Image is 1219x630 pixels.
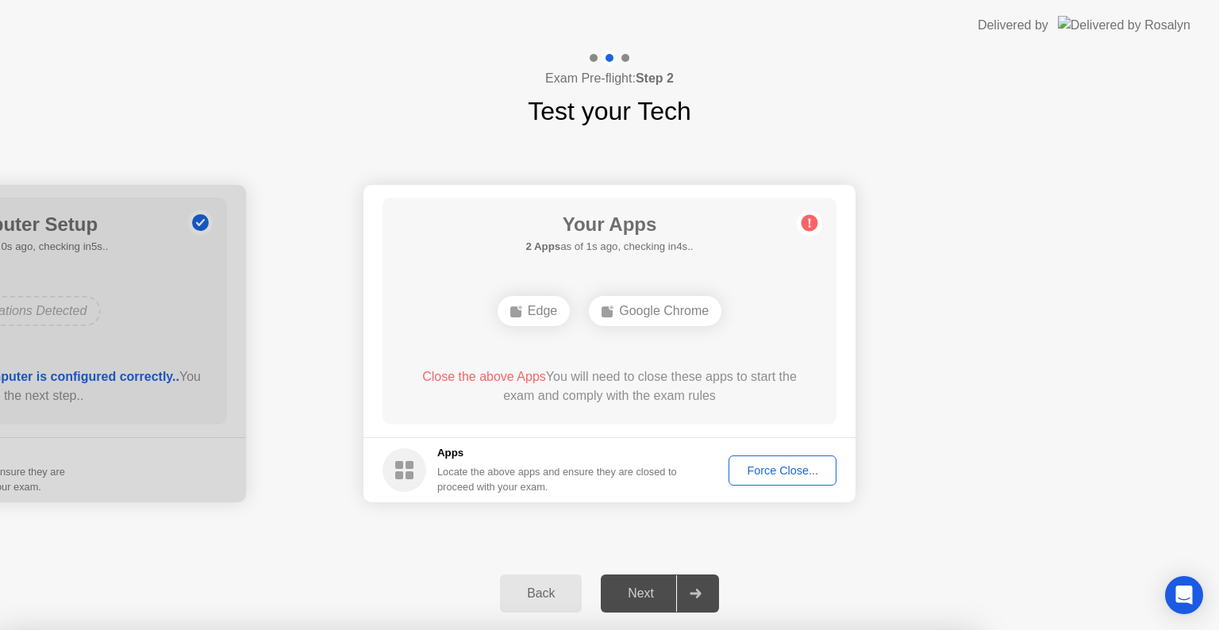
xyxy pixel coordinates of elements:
[1165,576,1203,614] div: Open Intercom Messenger
[525,240,560,252] b: 2 Apps
[437,464,678,494] div: Locate the above apps and ensure they are closed to proceed with your exam.
[525,239,693,255] h5: as of 1s ago, checking in4s..
[589,296,721,326] div: Google Chrome
[1058,16,1190,34] img: Delivered by Rosalyn
[406,367,814,405] div: You will need to close these apps to start the exam and comply with the exam rules
[498,296,570,326] div: Edge
[545,69,674,88] h4: Exam Pre-flight:
[437,445,678,461] h5: Apps
[606,586,676,601] div: Next
[528,92,691,130] h1: Test your Tech
[636,71,674,85] b: Step 2
[978,16,1048,35] div: Delivered by
[525,210,693,239] h1: Your Apps
[734,464,831,477] div: Force Close...
[505,586,577,601] div: Back
[422,370,546,383] span: Close the above Apps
